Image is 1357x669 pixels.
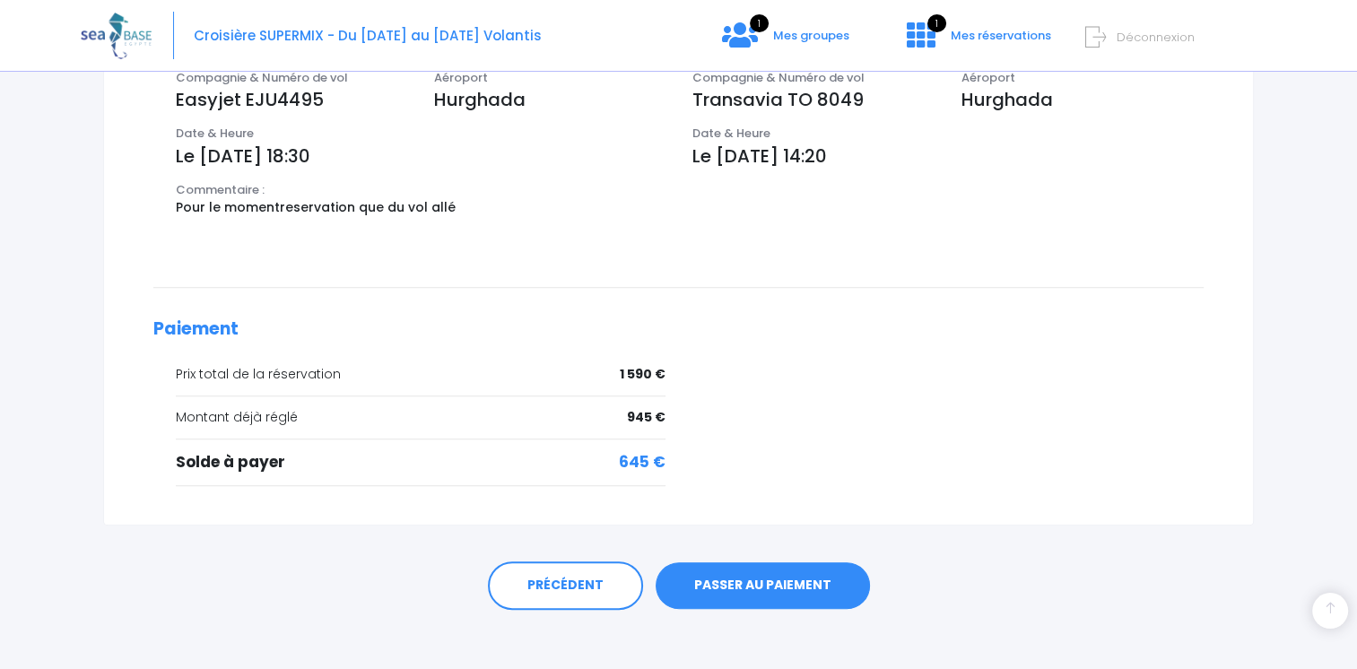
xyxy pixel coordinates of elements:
span: 1 [750,14,769,32]
div: Montant déjà réglé [176,408,665,427]
span: Mes groupes [773,27,849,44]
a: PRÉCÉDENT [488,561,643,610]
span: 945 € [627,408,665,427]
p: Easyjet EJU4495 [176,86,407,113]
div: Solde à payer [176,451,665,474]
span: Date & Heure [176,125,254,142]
a: 1 Mes réservations [892,33,1062,50]
span: 645 € [619,451,665,474]
p: Hurghada [434,86,665,113]
p: Pour le momentreservation que du vol allé [176,198,665,217]
span: 1 590 € [620,365,665,384]
p: Le [DATE] 14:20 [692,143,1205,169]
span: Date & Heure [692,125,770,142]
p: Transavia TO 8049 [692,86,935,113]
span: Mes réservations [951,27,1051,44]
p: Le [DATE] 18:30 [176,143,665,169]
span: Commentaire : [176,181,265,198]
span: Aéroport [434,69,488,86]
a: PASSER AU PAIEMENT [656,562,870,609]
span: Déconnexion [1117,29,1195,46]
a: 1 Mes groupes [708,33,864,50]
span: 1 [927,14,946,32]
span: Compagnie & Numéro de vol [692,69,865,86]
span: Compagnie & Numéro de vol [176,69,348,86]
p: Hurghada [961,86,1204,113]
h2: Paiement [153,319,1204,340]
span: Croisière SUPERMIX - Du [DATE] au [DATE] Volantis [194,26,542,45]
div: Prix total de la réservation [176,365,665,384]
